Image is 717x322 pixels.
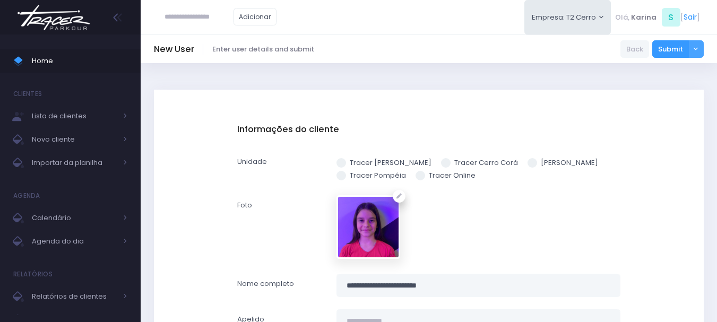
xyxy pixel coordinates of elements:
span: Lista de clientes [32,109,117,123]
span: Enter user details and submit [212,44,314,55]
span: Home [32,54,127,68]
a: Adicionar [234,8,277,25]
h5: Informações do cliente [237,124,620,135]
span: Agenda do dia [32,234,117,248]
h5: New User [154,44,194,55]
div: [ ] [611,5,704,29]
span: S [662,8,680,27]
span: Calendário [32,211,117,225]
span: Olá, [615,12,629,23]
h4: Agenda [13,185,40,206]
a: Back [620,40,649,58]
a: Sair [684,12,697,23]
h4: Clientes [13,83,42,105]
label: [PERSON_NAME] [528,158,598,168]
span: Importar da planilha [32,156,117,170]
label: Tracer Online [416,170,476,181]
button: Submit [652,40,689,58]
span: Karina [631,12,656,23]
label: Tracer Pompéia [336,170,406,181]
span: Novo cliente [32,133,117,146]
label: Unidade [231,152,330,183]
label: Tracer [PERSON_NAME] [336,158,431,168]
label: Tracer Cerro Corá [441,158,518,168]
label: Nome completo [231,274,330,298]
h4: Relatórios [13,264,53,285]
label: Foto [231,195,330,262]
span: Relatórios de clientes [32,290,117,303]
